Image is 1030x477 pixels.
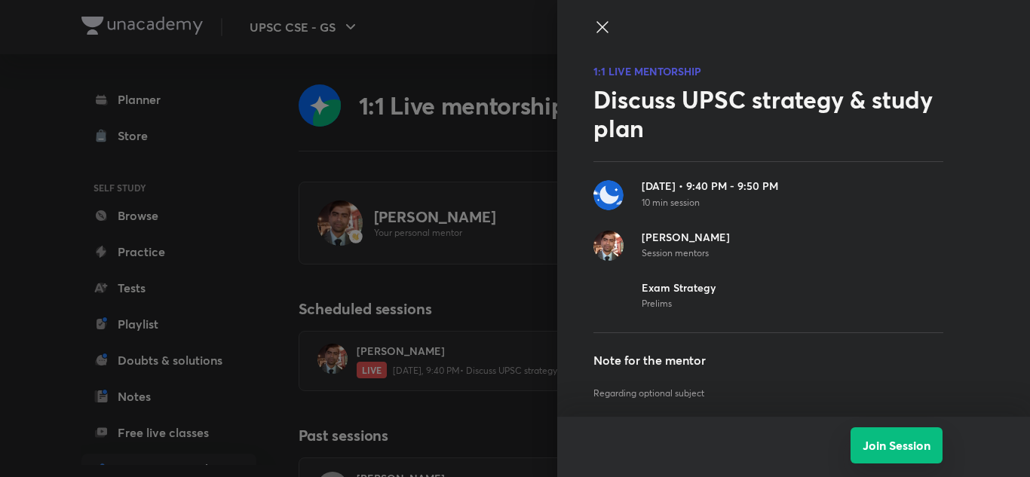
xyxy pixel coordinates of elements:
div: [DATE] • 9:40 PM - 9:50 PM [642,180,778,192]
h2: Discuss UPSC strategy & study plan [593,85,943,143]
div: Exam Strategy [642,282,716,294]
img: session-card1 [593,282,624,312]
span: Session mentors [642,246,730,260]
span: 10 min session [642,196,778,209]
img: session-card1 [593,231,624,261]
span: Prelims [642,297,716,310]
img: session-card1 [593,180,624,210]
h5: Note for the mentor [593,351,943,369]
div: [PERSON_NAME] [642,231,730,243]
h6: 1:1 LIVE MENTORSHIP [593,63,943,79]
button: Join Session [851,427,943,463]
p: Regarding optional subject [593,387,943,399]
